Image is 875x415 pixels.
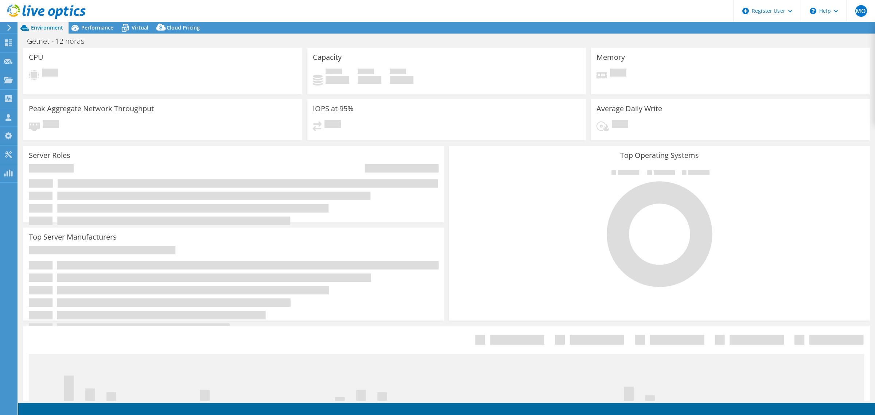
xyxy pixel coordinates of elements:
span: Pending [43,120,59,130]
h3: Peak Aggregate Network Throughput [29,105,154,113]
h3: Capacity [313,53,342,61]
h3: Memory [596,53,625,61]
span: Pending [612,120,628,130]
span: Total [390,69,406,76]
span: Used [326,69,342,76]
span: Free [358,69,374,76]
h3: Top Server Manufacturers [29,233,117,241]
span: Cloud Pricing [167,24,200,31]
span: Virtual [132,24,148,31]
h3: CPU [29,53,43,61]
span: Pending [610,69,626,78]
h1: Getnet - 12 horas [24,37,96,45]
h3: IOPS at 95% [313,105,354,113]
h3: Top Operating Systems [455,151,864,159]
h3: Average Daily Write [596,105,662,113]
span: Performance [81,24,113,31]
h4: 0 GiB [326,76,349,84]
span: Environment [31,24,63,31]
span: Pending [42,69,58,78]
svg: \n [810,8,816,14]
h4: 0 GiB [358,76,381,84]
h3: Server Roles [29,151,70,159]
span: Pending [324,120,341,130]
h4: 0 GiB [390,76,413,84]
span: MO [855,5,867,17]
